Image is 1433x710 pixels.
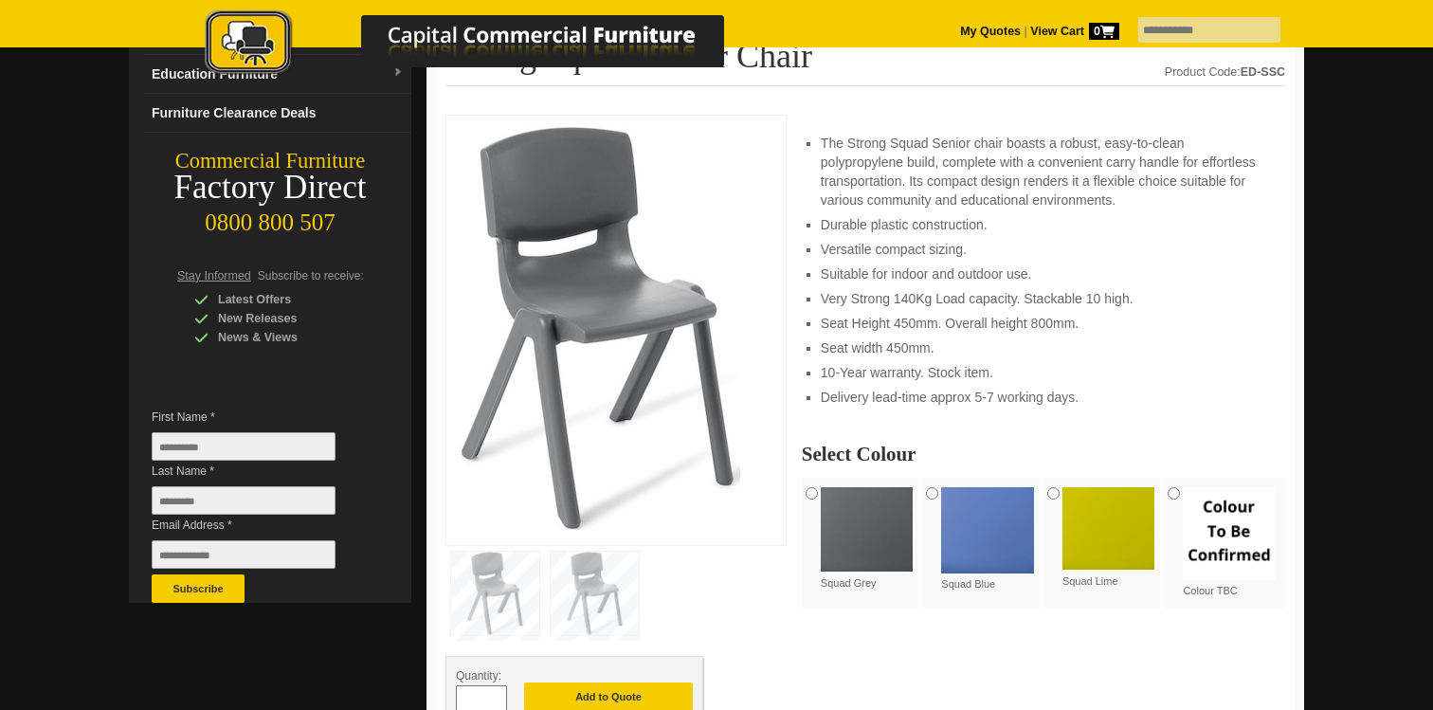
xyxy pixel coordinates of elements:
span: Subscribe to receive: [258,269,364,282]
input: Email Address * [152,540,336,569]
li: The Strong Squad Senior chair boasts a robust, easy-to-clean polypropylene build, complete with a... [821,134,1266,209]
li: Durable plastic construction. [821,215,1266,234]
strong: ED-SSC [1241,65,1285,79]
span: Quantity: [456,669,501,683]
span: Email Address * [152,516,364,535]
img: Capital Commercial Furniture Logo [153,9,816,79]
label: Squad Blue [941,487,1034,592]
label: Colour TBC [1183,487,1276,598]
img: Squad Lime [1062,487,1155,570]
a: My Quotes [960,25,1021,38]
input: Last Name * [152,486,336,515]
a: View Cart0 [1027,25,1119,38]
div: News & Views [194,328,374,347]
li: 10-Year warranty. Stock item. [821,363,1266,382]
button: Subscribe [152,574,245,603]
div: Factory Direct [129,174,411,201]
a: Furniture Clearance Deals [144,94,411,133]
div: Product Code: [1165,63,1285,82]
div: New Releases [194,309,374,328]
img: Squad Blue [941,487,1034,573]
div: 0800 800 507 [129,200,411,236]
li: Seat Height 450mm. Overall height 800mm. [821,314,1266,333]
div: Commercial Furniture [129,148,411,174]
li: Seat width 450mm. [821,338,1266,357]
li: Delivery lead-time approx 5-7 working days. [821,388,1266,407]
input: First Name * [152,432,336,461]
span: First Name * [152,408,364,427]
li: Suitable for indoor and outdoor use. [821,264,1266,283]
h2: Select Colour [802,445,1285,464]
div: Latest Offers [194,290,374,309]
strong: View Cart [1030,25,1119,38]
label: Squad Grey [821,487,914,591]
span: 0 [1089,23,1119,40]
span: Stay Informed [177,269,251,282]
li: Very Strong 140Kg Load capacity. Stackable 10 high. [821,289,1266,308]
span: Last Name * [152,462,364,481]
label: Squad Lime [1062,487,1155,589]
a: Education Furnituredropdown [144,55,411,94]
a: Capital Commercial Furniture Logo [153,9,816,84]
h1: Strong Squad Senior Chair [445,38,1285,86]
li: Versatile compact sizing. [821,240,1266,259]
img: Squad Grey [821,487,914,572]
img: Colour TBC [1183,487,1276,580]
img: Squad Senior Chair, grey plastic, stackable, 120kg capacity, for events, schools. [456,125,740,530]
